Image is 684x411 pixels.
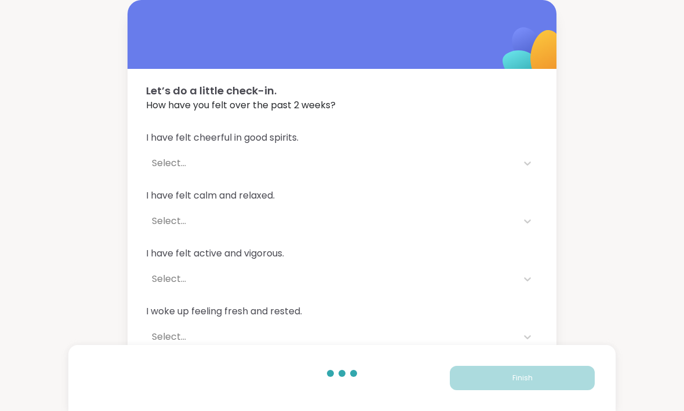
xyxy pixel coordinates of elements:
[152,272,511,286] div: Select...
[146,247,538,260] span: I have felt active and vigorous.
[152,330,511,344] div: Select...
[512,373,533,383] span: Finish
[146,304,538,318] span: I woke up feeling fresh and rested.
[146,131,538,145] span: I have felt cheerful in good spirits.
[450,366,595,390] button: Finish
[146,83,538,98] span: Let’s do a little check-in.
[152,214,511,228] div: Select...
[146,98,538,112] span: How have you felt over the past 2 weeks?
[152,156,511,170] div: Select...
[146,189,538,203] span: I have felt calm and relaxed.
